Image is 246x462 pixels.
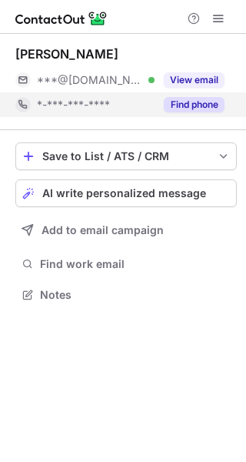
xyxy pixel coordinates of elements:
[15,179,237,207] button: AI write personalized message
[40,288,231,302] span: Notes
[15,216,237,244] button: Add to email campaign
[42,150,210,162] div: Save to List / ATS / CRM
[42,224,164,236] span: Add to email campaign
[40,257,231,271] span: Find work email
[15,9,108,28] img: ContactOut v5.3.10
[42,187,206,199] span: AI write personalized message
[15,46,118,62] div: [PERSON_NAME]
[37,73,143,87] span: ***@[DOMAIN_NAME]
[164,97,224,112] button: Reveal Button
[164,72,224,88] button: Reveal Button
[15,253,237,275] button: Find work email
[15,284,237,306] button: Notes
[15,142,237,170] button: save-profile-one-click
